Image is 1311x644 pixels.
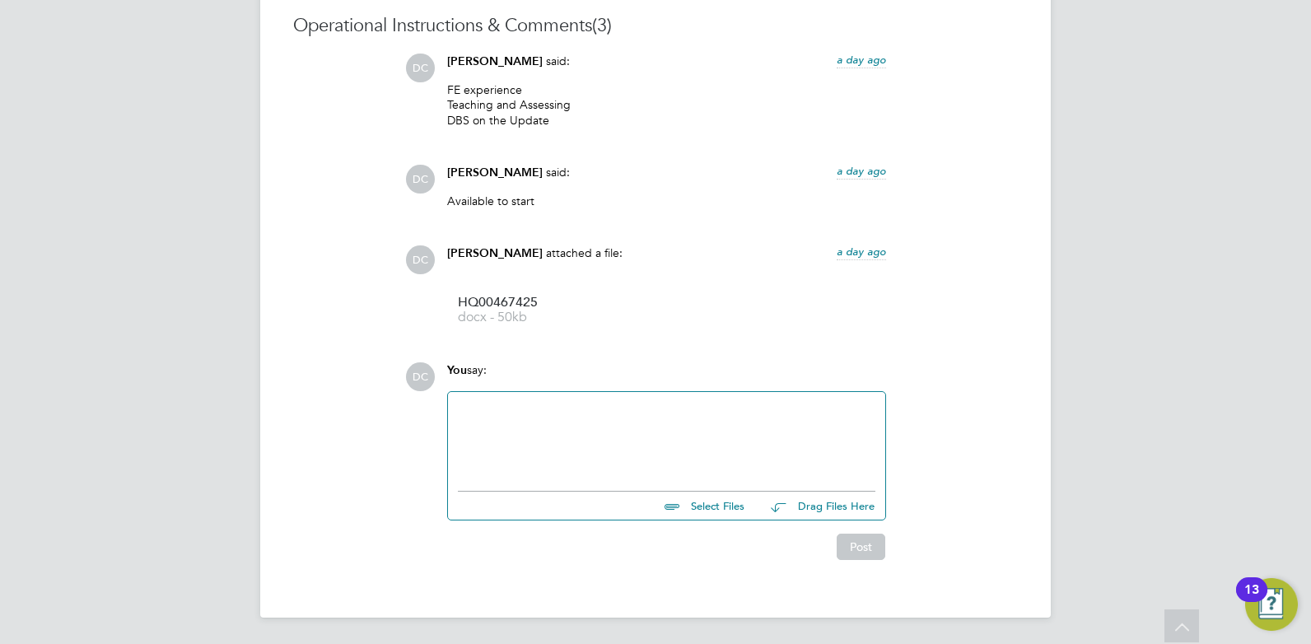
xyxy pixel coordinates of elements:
[837,53,886,67] span: a day ago
[447,166,543,180] span: [PERSON_NAME]
[546,245,623,260] span: attached a file:
[406,54,435,82] span: DC
[447,246,543,260] span: [PERSON_NAME]
[406,362,435,391] span: DC
[546,165,570,180] span: said:
[447,194,886,208] p: Available to start
[1245,578,1298,631] button: Open Resource Center, 13 new notifications
[406,165,435,194] span: DC
[458,296,590,324] a: HQ00467425 docx - 50kb
[447,54,543,68] span: [PERSON_NAME]
[592,14,612,36] span: (3)
[447,82,886,128] p: FE experience Teaching and Assessing DBS on the Update
[837,245,886,259] span: a day ago
[837,164,886,178] span: a day ago
[458,311,590,324] span: docx - 50kb
[406,245,435,274] span: DC
[293,14,1018,38] h3: Operational Instructions & Comments
[447,362,886,391] div: say:
[458,296,590,309] span: HQ00467425
[758,489,875,524] button: Drag Files Here
[447,363,467,377] span: You
[546,54,570,68] span: said:
[837,534,885,560] button: Post
[1244,590,1259,611] div: 13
